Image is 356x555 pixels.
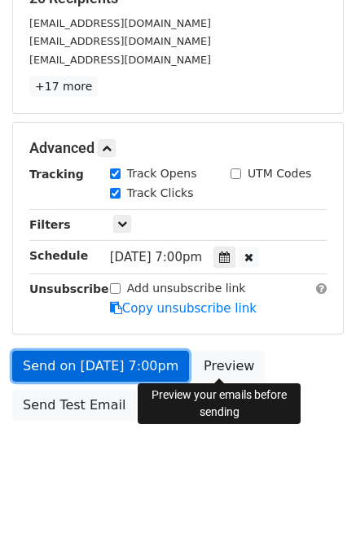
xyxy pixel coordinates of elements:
h5: Advanced [29,139,327,157]
a: Send Test Email [12,390,136,421]
span: [DATE] 7:00pm [110,250,202,264]
small: [EMAIL_ADDRESS][DOMAIN_NAME] [29,17,211,29]
iframe: Chat Widget [275,477,356,555]
label: Track Clicks [127,185,194,202]
div: Preview your emails before sending [138,383,301,424]
a: +17 more [29,76,98,97]
small: [EMAIL_ADDRESS][DOMAIN_NAME] [29,54,211,66]
strong: Filters [29,218,71,231]
a: Preview [193,351,265,382]
label: Track Opens [127,165,197,182]
a: Send on [DATE] 7:00pm [12,351,189,382]
strong: Unsubscribe [29,282,109,295]
strong: Tracking [29,168,84,181]
small: [EMAIL_ADDRESS][DOMAIN_NAME] [29,35,211,47]
label: Add unsubscribe link [127,280,246,297]
a: Copy unsubscribe link [110,301,257,316]
label: UTM Codes [248,165,311,182]
strong: Schedule [29,249,88,262]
